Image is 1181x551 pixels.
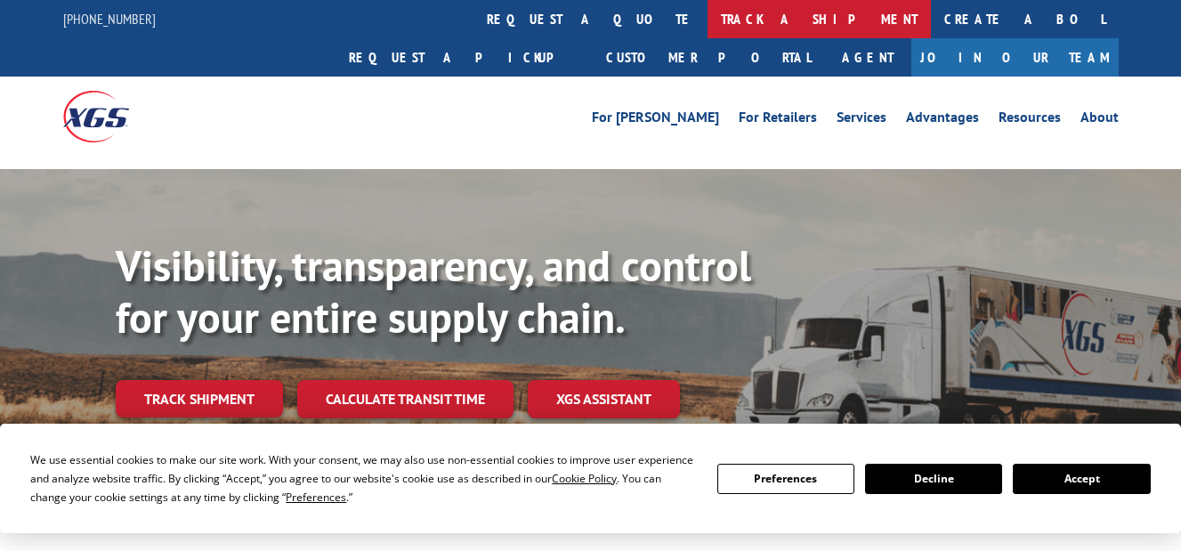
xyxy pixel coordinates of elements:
[592,110,719,130] a: For [PERSON_NAME]
[1013,464,1150,494] button: Accept
[824,38,911,77] a: Agent
[739,110,817,130] a: For Retailers
[593,38,824,77] a: Customer Portal
[1080,110,1119,130] a: About
[297,380,514,418] a: Calculate transit time
[528,380,680,418] a: XGS ASSISTANT
[911,38,1119,77] a: Join Our Team
[63,10,156,28] a: [PHONE_NUMBER]
[336,38,593,77] a: Request a pickup
[116,238,751,344] b: Visibility, transparency, and control for your entire supply chain.
[906,110,979,130] a: Advantages
[286,490,346,505] span: Preferences
[30,450,695,506] div: We use essential cookies to make our site work. With your consent, we may also use non-essential ...
[552,471,617,486] span: Cookie Policy
[837,110,886,130] a: Services
[116,380,283,417] a: Track shipment
[999,110,1061,130] a: Resources
[865,464,1002,494] button: Decline
[717,464,854,494] button: Preferences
